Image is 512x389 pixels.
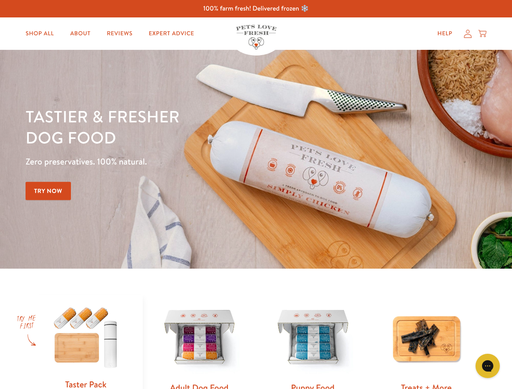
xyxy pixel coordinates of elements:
[471,351,504,381] iframe: Gorgias live chat messenger
[431,26,459,42] a: Help
[26,182,71,200] a: Try Now
[26,154,333,169] p: Zero preservatives. 100% natural.
[236,25,276,49] img: Pets Love Fresh
[100,26,139,42] a: Reviews
[19,26,60,42] a: Shop All
[26,106,333,148] h1: Tastier & fresher dog food
[142,26,201,42] a: Expert Advice
[64,26,97,42] a: About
